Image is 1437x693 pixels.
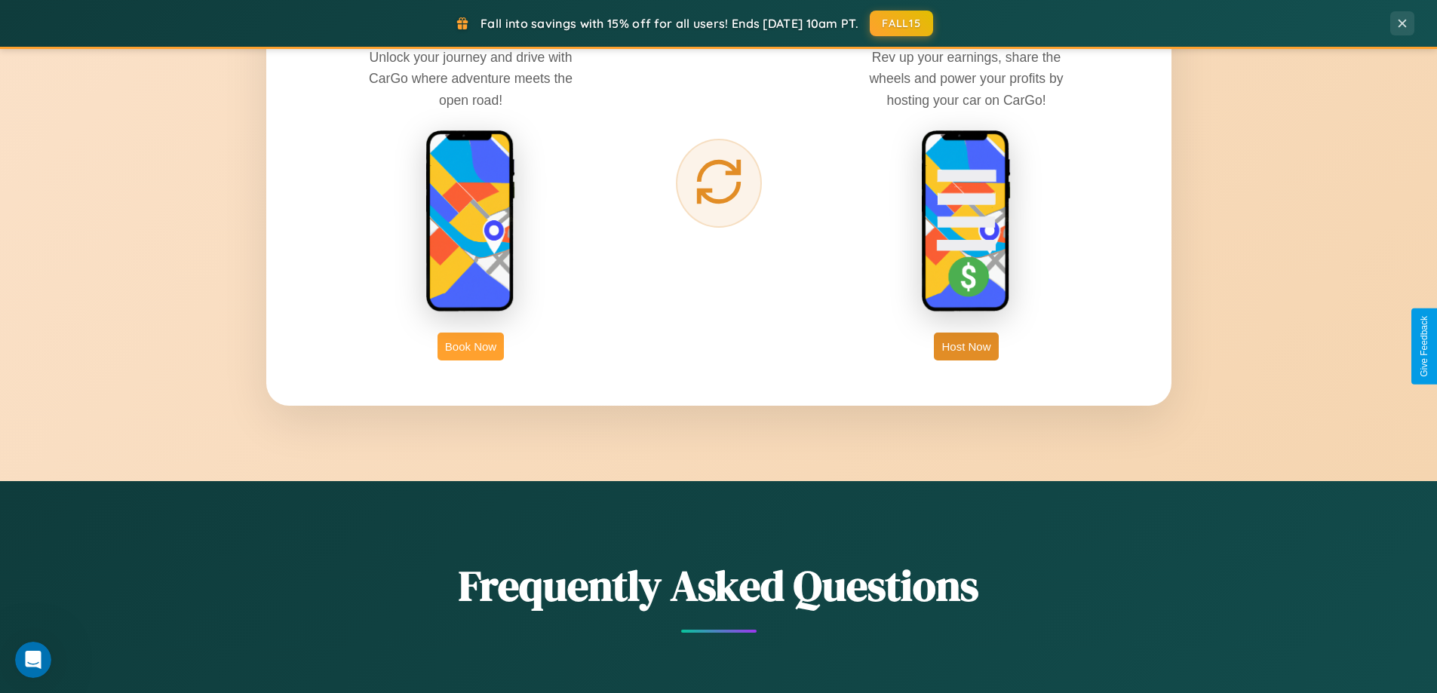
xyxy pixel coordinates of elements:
p: Rev up your earnings, share the wheels and power your profits by hosting your car on CarGo! [853,47,1079,110]
div: Give Feedback [1419,316,1429,377]
iframe: Intercom live chat [15,642,51,678]
span: Fall into savings with 15% off for all users! Ends [DATE] 10am PT. [481,16,858,31]
p: Unlock your journey and drive with CarGo where adventure meets the open road! [358,47,584,110]
img: rent phone [425,130,516,314]
h2: Frequently Asked Questions [266,557,1171,615]
button: FALL15 [870,11,933,36]
button: Book Now [438,333,504,360]
button: Host Now [934,333,998,360]
img: host phone [921,130,1012,314]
